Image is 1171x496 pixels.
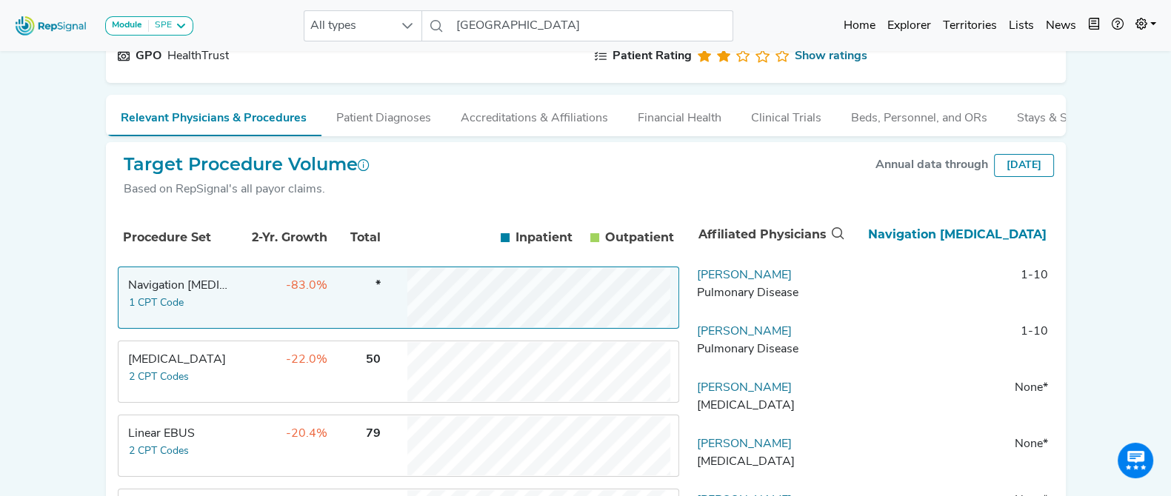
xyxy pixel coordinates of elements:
a: [PERSON_NAME] [697,382,792,394]
button: 1 CPT Code [128,295,184,312]
a: Lists [1003,11,1040,41]
div: Navigation Bronchoscopy [128,277,230,295]
th: Procedure Set [121,212,232,263]
td: 1-10 [847,267,1054,311]
div: [DATE] [994,154,1054,177]
input: Search a physician or facility [450,10,733,41]
a: News [1040,11,1082,41]
th: Affiliated Physicians [692,210,847,259]
span: None [1014,438,1042,450]
th: Navigation Bronchoscopy [847,210,1053,259]
button: 2 CPT Codes [128,443,190,460]
div: GPO [136,47,161,65]
a: Show ratings [795,47,867,65]
a: [PERSON_NAME] [697,326,792,338]
div: Annual data through [875,156,988,174]
div: HealthTrust [167,47,229,65]
span: -22.0% [286,354,327,366]
div: Radiation Oncology [697,397,841,415]
span: -20.4% [286,428,327,440]
button: Intel Book [1082,11,1106,41]
div: Based on RepSignal's all payor claims. [124,181,370,198]
div: Linear EBUS [128,425,230,443]
span: Outpatient [605,229,674,247]
span: Inpatient [516,229,573,247]
div: Patient Rating [613,47,692,65]
h2: Target Procedure Volume [124,154,370,175]
a: Territories [937,11,1003,41]
button: ModuleSPE [105,16,193,36]
span: 50 [366,354,381,366]
strong: Module [112,21,142,30]
span: -83.0% [286,280,327,292]
th: 2-Yr. Growth [233,212,330,263]
button: Patient Diagnoses [321,95,446,135]
button: Financial Health [623,95,736,135]
button: Relevant Physicians & Procedures [106,95,321,136]
div: SPE [149,20,172,32]
div: Radiation Oncology [697,453,841,471]
button: 2 CPT Codes [128,369,190,386]
button: Accreditations & Affiliations [446,95,623,135]
a: [PERSON_NAME] [697,438,792,450]
th: Total [331,212,383,263]
span: All types [304,11,393,41]
span: 79 [366,428,381,440]
a: [PERSON_NAME] [697,269,792,281]
div: Pulmonary Disease [697,341,841,358]
button: Clinical Trials [736,95,836,135]
a: Home [838,11,881,41]
div: Pulmonary Disease [697,284,841,302]
div: Transbronchial Biopsy [128,351,230,369]
button: Beds, Personnel, and ORs [836,95,1002,135]
a: Explorer [881,11,937,41]
span: None [1014,382,1042,394]
td: 1-10 [847,323,1054,367]
button: Stays & Services [1002,95,1119,135]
